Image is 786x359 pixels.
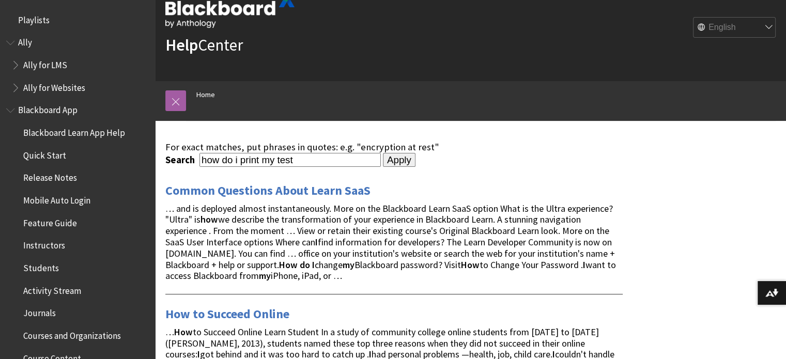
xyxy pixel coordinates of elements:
span: Feature Guide [23,214,77,228]
label: Search [165,154,197,166]
strong: I [315,236,318,248]
a: Home [196,88,215,101]
strong: do [300,259,310,271]
span: … and is deployed almost instantaneously. More on the Blackboard Learn SaaS option What is the Ul... [165,202,616,282]
input: Apply [383,153,415,167]
a: How to Succeed Online [165,306,289,322]
strong: my [343,259,355,271]
strong: Help [165,35,198,55]
strong: how [201,213,218,225]
nav: Book outline for Playlists [6,11,149,29]
span: Courses and Organizations [23,327,121,341]
strong: How [279,259,298,271]
strong: my [259,270,271,282]
span: Students [23,259,59,273]
span: Instructors [23,237,65,251]
a: HelpCenter [165,35,243,55]
a: Common Questions About Learn SaaS [165,182,371,199]
span: Blackboard App [18,102,78,116]
nav: Book outline for Anthology Ally Help [6,34,149,97]
span: Ally [18,34,32,48]
span: Playlists [18,11,50,25]
strong: I [312,259,315,271]
span: Release Notes [23,169,77,183]
span: Mobile Auto Login [23,192,90,206]
div: For exact matches, put phrases in quotes: e.g. "encryption at rest" [165,142,623,153]
select: Site Language Selector [693,18,776,38]
span: Ally for Websites [23,79,85,93]
span: Quick Start [23,147,66,161]
strong: How [461,259,480,271]
span: Blackboard Learn App Help [23,124,125,138]
strong: I [583,259,585,271]
span: Activity Stream [23,282,81,296]
span: Ally for LMS [23,56,67,70]
strong: How [174,326,193,338]
span: Journals [23,305,56,319]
